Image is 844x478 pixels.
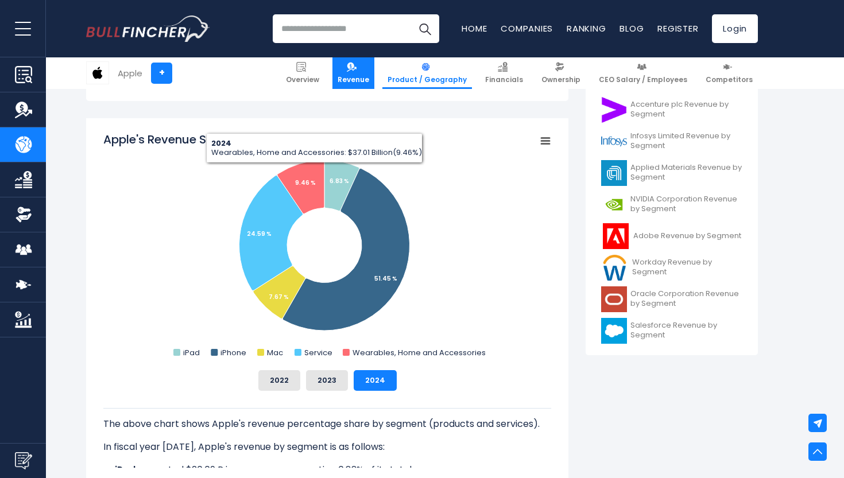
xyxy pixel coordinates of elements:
[480,57,528,89] a: Financials
[700,57,758,89] a: Competitors
[633,231,741,241] span: Adobe Revenue by Segment
[151,63,172,84] a: +
[258,370,300,391] button: 2022
[281,57,324,89] a: Overview
[87,62,109,84] img: AAPL logo
[536,57,586,89] a: Ownership
[103,131,304,147] tspan: Apple's Revenue Share by Segment
[630,195,742,214] span: NVIDIA Corporation Revenue by Segment
[86,15,210,42] img: Bullfincher logo
[103,417,551,431] p: The above chart shows Apple's revenue percentage share by segment (products and services).
[118,67,142,80] div: Apple
[620,22,644,34] a: Blog
[115,463,135,476] b: iPad
[630,131,742,151] span: Infosys Limited Revenue by Segment
[338,75,369,84] span: Revenue
[567,22,606,34] a: Ranking
[601,318,627,344] img: CRM logo
[462,22,487,34] a: Home
[269,293,289,301] tspan: 7.67 %
[706,75,753,84] span: Competitors
[374,274,397,283] tspan: 51.45 %
[594,252,749,283] a: Workday Revenue by Segment
[103,131,551,361] svg: Apple's Revenue Share by Segment
[353,347,486,358] text: Wearables, Home and Accessories
[594,126,749,157] a: Infosys Limited Revenue by Segment
[630,100,742,119] span: Accenture plc Revenue by Segment
[594,283,749,315] a: Oracle Corporation Revenue by Segment
[601,286,627,312] img: ORCL logo
[632,258,742,277] span: Workday Revenue by Segment
[103,440,551,454] p: In fiscal year [DATE], Apple's revenue by segment is as follows:
[267,347,283,358] text: Mac
[594,157,749,189] a: Applied Materials Revenue by Segment
[247,230,272,238] tspan: 24.59 %
[599,75,687,84] span: CEO Salary / Employees
[304,347,332,358] text: Service
[712,14,758,43] a: Login
[630,289,742,309] span: Oracle Corporation Revenue by Segment
[332,57,374,89] a: Revenue
[220,347,246,358] text: iPhone
[601,97,627,123] img: ACN logo
[601,192,627,217] img: NVDA logo
[330,177,349,185] tspan: 6.83 %
[594,57,692,89] a: CEO Salary / Employees
[485,75,523,84] span: Financials
[601,223,630,249] img: ADBE logo
[601,255,629,281] img: WDAY logo
[501,22,553,34] a: Companies
[295,178,316,187] tspan: 9.46 %
[657,22,698,34] a: Register
[354,370,397,391] button: 2024
[183,347,200,358] text: iPad
[388,75,467,84] span: Product / Geography
[15,206,32,223] img: Ownership
[86,15,210,42] a: Go to homepage
[411,14,439,43] button: Search
[601,129,627,154] img: INFY logo
[103,463,551,477] li: generated $26.69 B in revenue, representing 6.83% of its total revenue.
[630,321,742,340] span: Salesforce Revenue by Segment
[601,160,627,186] img: AMAT logo
[594,189,749,220] a: NVIDIA Corporation Revenue by Segment
[286,75,319,84] span: Overview
[306,370,348,391] button: 2023
[594,94,749,126] a: Accenture plc Revenue by Segment
[541,75,580,84] span: Ownership
[594,315,749,347] a: Salesforce Revenue by Segment
[382,57,472,89] a: Product / Geography
[630,163,742,182] span: Applied Materials Revenue by Segment
[594,220,749,252] a: Adobe Revenue by Segment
